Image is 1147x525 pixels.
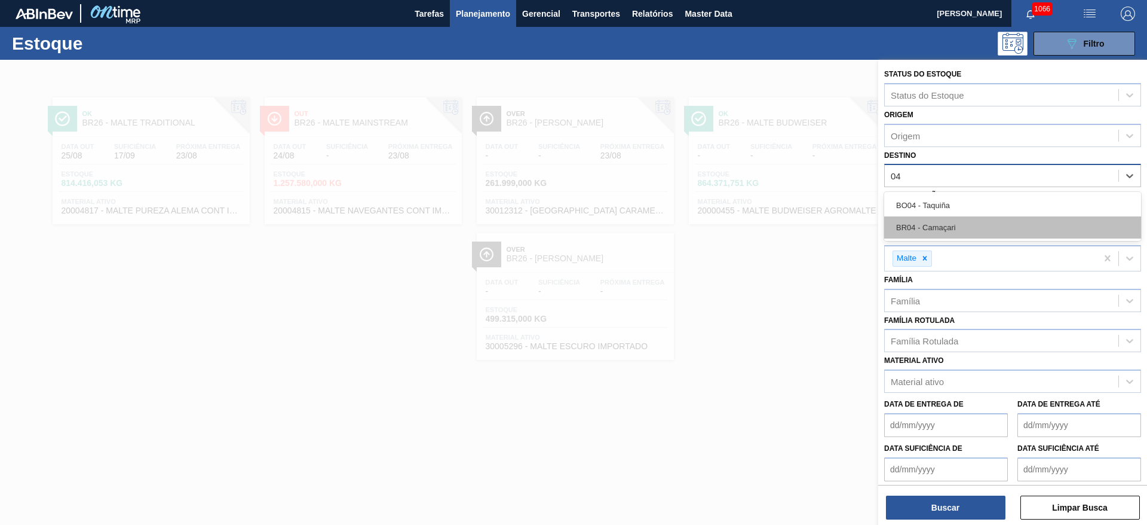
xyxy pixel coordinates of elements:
span: Master Data [685,7,732,21]
label: Data suficiência de [884,444,962,453]
label: Destino [884,151,916,160]
div: Malte [893,251,918,266]
div: Status do Estoque [891,90,964,100]
label: Data de Entrega de [884,400,964,408]
div: Origem [891,130,920,141]
span: Gerencial [522,7,560,21]
span: Transportes [572,7,620,21]
div: BR04 - Camaçari [884,216,1141,239]
label: Família Rotulada [884,316,955,325]
div: Família Rotulada [891,336,958,346]
span: 1066 [1032,2,1053,16]
span: Filtro [1084,39,1105,48]
img: userActions [1082,7,1097,21]
label: Status do Estoque [884,70,961,78]
button: Filtro [1033,32,1135,56]
div: Material ativo [891,377,944,387]
span: Planejamento [456,7,510,21]
button: Notificações [1011,5,1050,22]
span: Tarefas [415,7,444,21]
span: Relatórios [632,7,673,21]
label: Material ativo [884,356,944,365]
input: dd/mm/yyyy [1017,413,1141,437]
label: Origem [884,111,913,119]
input: dd/mm/yyyy [884,457,1008,481]
img: Logout [1121,7,1135,21]
label: Data de Entrega até [1017,400,1100,408]
h1: Estoque [12,36,191,50]
label: Família [884,276,913,284]
label: Data suficiência até [1017,444,1099,453]
img: TNhmsLtSVTkK8tSr43FrP2fwEKptu5GPRR3wAAAABJRU5ErkJggg== [16,8,73,19]
label: Coordenação [884,191,942,200]
input: dd/mm/yyyy [1017,457,1141,481]
div: BO04 - Taquiña [884,194,1141,216]
input: dd/mm/yyyy [884,413,1008,437]
div: Família [891,295,920,306]
div: Pogramando: nenhum usuário selecionado [998,32,1028,56]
